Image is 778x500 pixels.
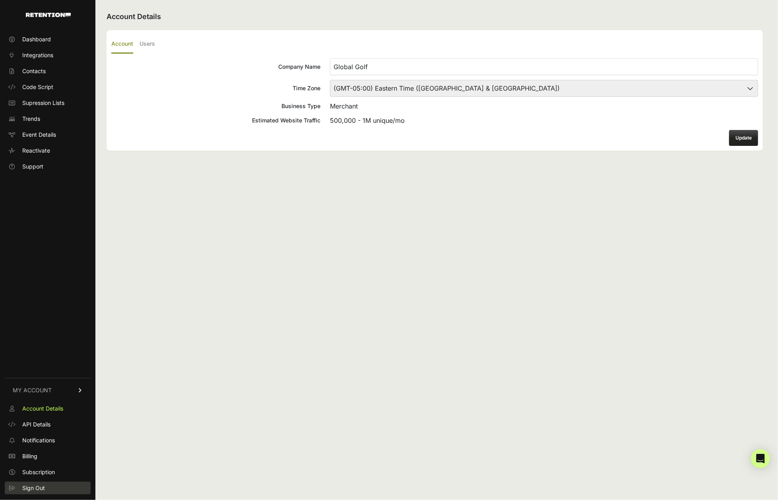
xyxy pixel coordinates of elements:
span: Billing [22,452,37,460]
a: Integrations [5,49,91,62]
a: Sign Out [5,482,91,494]
a: Trends [5,112,91,125]
span: Supression Lists [22,99,64,107]
div: Time Zone [111,84,320,92]
div: Company Name [111,63,320,71]
span: Subscription [22,468,55,476]
span: Dashboard [22,35,51,43]
h2: Account Details [107,11,763,22]
a: Support [5,160,91,173]
button: Update [729,130,758,146]
span: Notifications [22,436,55,444]
select: Time Zone [330,80,758,97]
span: Trends [22,115,40,123]
div: Business Type [111,102,320,110]
a: API Details [5,418,91,431]
label: Users [140,35,155,54]
a: Reactivate [5,144,91,157]
span: Event Details [22,131,56,139]
span: Contacts [22,67,46,75]
img: Retention.com [26,13,71,17]
span: Account Details [22,405,63,413]
a: Contacts [5,65,91,78]
div: 500,000 - 1M unique/mo [330,116,758,125]
a: Code Script [5,81,91,93]
a: Billing [5,450,91,463]
a: Supression Lists [5,97,91,109]
a: MY ACCOUNT [5,378,91,402]
a: Account Details [5,402,91,415]
span: API Details [22,421,50,428]
div: Open Intercom Messenger [751,449,770,468]
label: Account [111,35,133,54]
span: Support [22,163,43,171]
span: Code Script [22,83,53,91]
input: Company Name [330,58,758,75]
span: Reactivate [22,147,50,155]
div: Merchant [330,101,758,111]
div: Estimated Website Traffic [111,116,320,124]
span: Integrations [22,51,53,59]
a: Notifications [5,434,91,447]
a: Dashboard [5,33,91,46]
a: Subscription [5,466,91,479]
a: Event Details [5,128,91,141]
span: Sign Out [22,484,45,492]
span: MY ACCOUNT [13,386,52,394]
